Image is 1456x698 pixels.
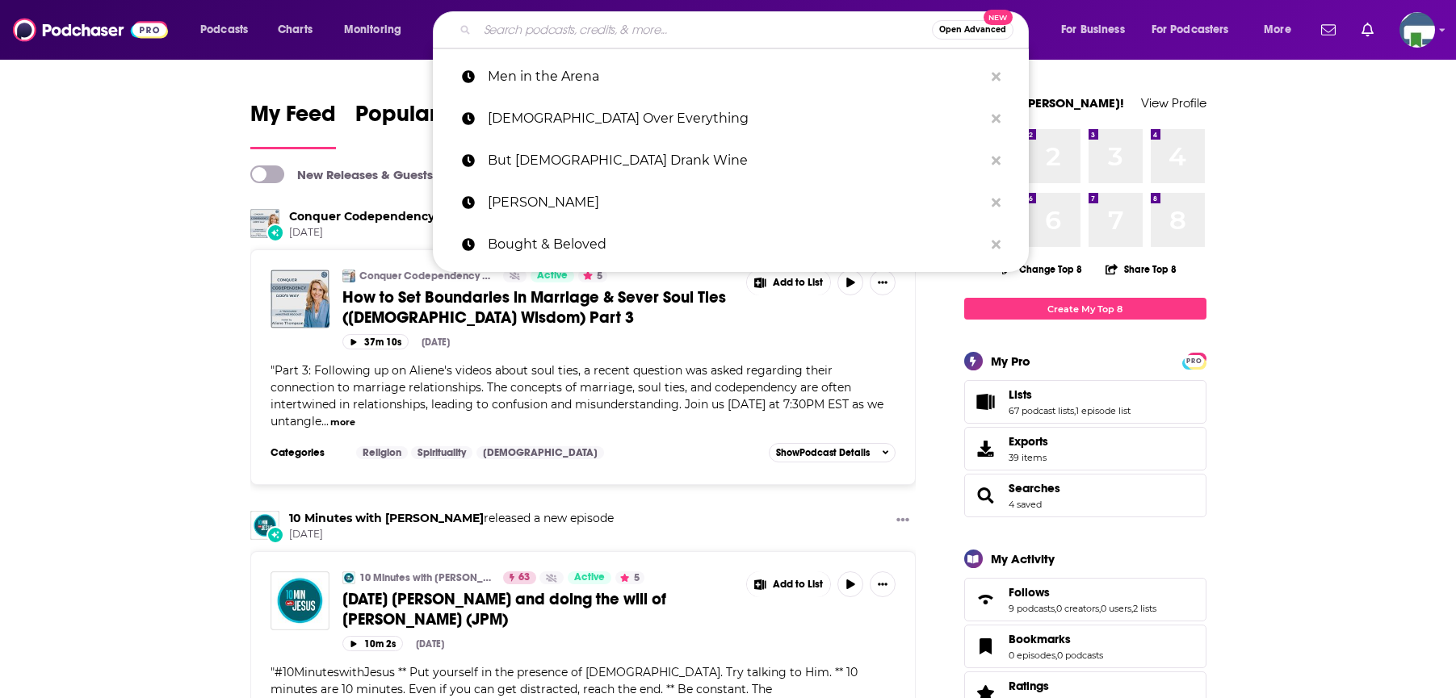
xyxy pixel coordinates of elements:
[1252,17,1311,43] button: open menu
[433,56,1029,98] a: Men in the Arena
[342,589,666,629] span: [DATE] [PERSON_NAME] and doing the will of [PERSON_NAME] (JPM)
[289,209,616,224] a: Conquer Codependency God’s Way
[477,17,932,43] input: Search podcasts, credits, & more...
[991,353,1030,369] div: My Pro
[1076,405,1131,416] a: 1 episode list
[1009,481,1060,495] span: Searches
[476,446,604,459] a: [DEMOGRAPHIC_DATA]
[1099,603,1101,614] span: ,
[870,270,896,295] button: Show More Button
[1264,19,1291,41] span: More
[1009,452,1048,463] span: 39 items
[1009,499,1042,510] a: 4 saved
[1009,603,1055,614] a: 9 podcasts
[278,19,313,41] span: Charts
[1152,19,1229,41] span: For Podcasters
[416,638,444,650] div: [DATE]
[1315,16,1342,44] a: Show notifications dropdown
[355,100,493,149] a: Popular Feed
[964,298,1206,320] a: Create My Top 8
[1009,434,1048,449] span: Exports
[964,474,1206,517] span: Searches
[991,551,1055,566] div: My Activity
[1009,632,1103,646] a: Bookmarks
[1399,12,1435,48] button: Show profile menu
[503,571,536,584] a: 63
[964,380,1206,424] span: Lists
[970,588,1002,611] a: Follows
[984,10,1013,25] span: New
[433,224,1029,265] a: Bought & Beloved
[289,226,746,240] span: [DATE]
[970,391,1002,413] a: Lists
[359,270,493,282] a: Conquer Codependency [DEMOGRAPHIC_DATA]’s Way
[422,336,450,348] div: [DATE]
[1133,603,1156,614] a: 2 lists
[747,571,831,597] button: Show More Button
[271,571,329,630] img: 23-09-25 Padre Pio and doing the will of Jesus (JPM)
[1009,679,1049,693] span: Ratings
[1009,585,1050,600] span: Follows
[189,17,269,43] button: open menu
[342,287,726,328] span: How to Set Boundaries in Marriage & Sever Soul Ties ([DEMOGRAPHIC_DATA] Wisdom) Part 3
[537,268,568,284] span: Active
[578,270,607,282] button: 5
[776,447,870,458] span: Show Podcast Details
[1009,585,1156,600] a: Follows
[773,277,823,289] span: Add to List
[1061,19,1125,41] span: For Business
[1009,632,1071,646] span: Bookmarks
[359,571,493,584] a: 10 Minutes with [PERSON_NAME]
[964,578,1206,621] span: Follows
[271,446,343,459] h3: Categories
[1074,405,1076,416] span: ,
[518,570,530,586] span: 63
[747,270,831,295] button: Show More Button
[1055,650,1057,661] span: ,
[250,511,279,540] img: 10 Minutes with Jesus
[1009,650,1055,661] a: 0 episodes
[970,484,1002,507] a: Searches
[890,511,916,531] button: Show More Button
[321,414,329,428] span: ...
[342,571,355,584] img: 10 Minutes with Jesus
[342,589,735,629] a: [DATE] [PERSON_NAME] and doing the will of [PERSON_NAME] (JPM)
[488,98,984,140] p: Jesus Over Everything
[250,209,279,238] a: Conquer Codependency God’s Way
[289,511,484,525] a: 10 Minutes with Jesus
[342,334,409,349] button: 37m 10s
[1185,354,1204,366] a: PRO
[433,98,1029,140] a: [DEMOGRAPHIC_DATA] Over Everything
[250,165,463,183] a: New Releases & Guests Only
[1101,603,1131,614] a: 0 users
[932,20,1013,40] button: Open AdvancedNew
[615,571,644,584] button: 5
[939,26,1006,34] span: Open Advanced
[289,511,614,526] h3: released a new episode
[1131,603,1133,614] span: ,
[1057,650,1103,661] a: 0 podcasts
[448,11,1044,48] div: Search podcasts, credits, & more...
[1399,12,1435,48] img: User Profile
[964,427,1206,470] a: Exports
[355,100,493,137] span: Popular Feed
[1050,17,1145,43] button: open menu
[1105,253,1177,285] button: Share Top 8
[769,443,896,462] button: ShowPodcast Details
[1055,603,1056,614] span: ,
[267,17,322,43] a: Charts
[342,270,355,282] img: Conquer Codependency God’s Way
[1009,679,1103,693] a: Ratings
[488,224,984,265] p: Bought & Beloved
[970,437,1002,460] span: Exports
[773,579,823,591] span: Add to List
[1141,17,1252,43] button: open menu
[568,571,611,584] a: Active
[964,625,1206,668] span: Bookmarks
[1399,12,1435,48] span: Logged in as KCMedia
[271,270,329,328] a: How to Set Boundaries in Marriage & Sever Soul Ties (Biblical Wisdom) Part 3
